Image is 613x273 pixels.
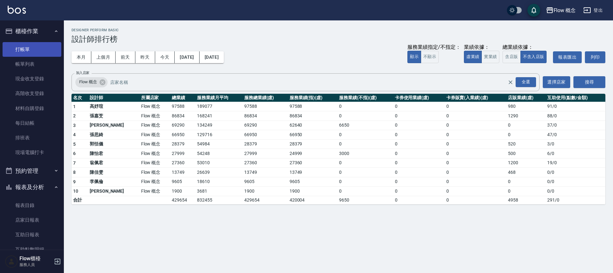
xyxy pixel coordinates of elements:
td: 53010 [195,158,242,168]
img: Person [5,255,18,268]
td: 54248 [195,149,242,159]
td: 4958 [506,196,546,204]
button: 報表匯出 [553,51,582,63]
a: 現場電腦打卡 [3,145,61,160]
button: Open [514,76,537,88]
button: 預約管理 [3,163,61,179]
td: 0 [393,102,445,111]
td: 0 [393,139,445,149]
td: 0 [506,177,546,187]
td: 13749 [243,168,288,177]
td: 27999 [243,149,288,159]
td: 26639 [195,168,242,177]
td: 62640 [288,121,337,130]
button: 報表及分析 [3,179,61,196]
td: 66950 [288,130,337,140]
td: 97588 [243,102,288,111]
h3: 設計師排行榜 [72,35,605,44]
th: 互助使用(點數/金額) [546,94,605,102]
img: Logo [8,6,26,14]
td: 陳怡君 [88,149,140,159]
div: 全選 [516,77,536,87]
td: 0 [445,149,507,159]
td: 13749 [288,168,337,177]
td: 張嘉芠 [88,111,140,121]
td: 3 / 0 [546,139,605,149]
td: 19 / 0 [546,158,605,168]
td: Flow 概念 [140,102,170,111]
td: 0 [393,149,445,159]
td: 28379 [243,139,288,149]
td: 合計 [72,196,88,204]
td: 88 / 0 [546,111,605,121]
td: 27360 [243,158,288,168]
th: 所屬店家 [140,94,170,102]
a: 報表目錄 [3,198,61,213]
td: 0 [337,187,393,196]
td: 0 [393,111,445,121]
button: 登出 [581,4,605,16]
button: 前天 [116,51,135,63]
a: 帳單列表 [3,57,61,71]
th: 服務業績(不指)(虛) [337,94,393,102]
td: 1900 [288,187,337,196]
a: 材料自購登錄 [3,101,61,116]
td: Flow 概念 [140,158,170,168]
td: 0 [393,130,445,140]
td: 420004 [288,196,337,204]
td: 500 [506,149,546,159]
td: Flow 概念 [140,111,170,121]
td: 0 [337,111,393,121]
td: 0 [393,121,445,130]
td: 郭恬儀 [88,139,140,149]
button: 今天 [155,51,175,63]
td: 高妤瑄 [88,102,140,111]
td: 468 [506,168,546,177]
button: 上個月 [91,51,116,63]
td: 0 / 0 [546,168,605,177]
td: 168241 [195,111,242,121]
td: 18610 [195,177,242,187]
td: 66950 [170,130,195,140]
td: 9605 [288,177,337,187]
td: 520 [506,139,546,149]
td: 429654 [243,196,288,204]
td: 1900 [243,187,288,196]
td: 86834 [288,111,337,121]
a: 打帳單 [3,42,61,57]
button: [DATE] [175,51,199,63]
span: 3 [73,123,76,128]
a: 高階收支登錄 [3,86,61,101]
td: 陳佳雯 [88,168,140,177]
td: [PERSON_NAME] [88,187,140,196]
td: 28379 [288,139,337,149]
td: 69290 [170,121,195,130]
td: 37 / 0 [546,121,605,130]
td: 0 [445,139,507,149]
a: 現金收支登錄 [3,71,61,86]
th: 服務總業績(虛) [243,94,288,102]
span: 8 [73,170,76,175]
button: 列印 [585,51,605,63]
td: 0 [337,130,393,140]
td: 429654 [170,196,195,204]
td: 86834 [243,111,288,121]
td: 980 [506,102,546,111]
td: 9605 [243,177,288,187]
button: 顯示 [407,51,421,63]
td: 6650 [337,121,393,130]
td: 0 [393,168,445,177]
td: 1900 [170,187,195,196]
a: 互助點數明細 [3,242,61,257]
p: 服務人員 [19,262,52,268]
span: 9 [73,179,76,184]
td: 0 [393,187,445,196]
td: 27999 [170,149,195,159]
td: 129716 [195,130,242,140]
td: 1290 [506,111,546,121]
td: 3000 [337,149,393,159]
td: 97588 [288,102,337,111]
td: 28379 [170,139,195,149]
button: Clear [506,78,515,87]
td: 0 [506,187,546,196]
